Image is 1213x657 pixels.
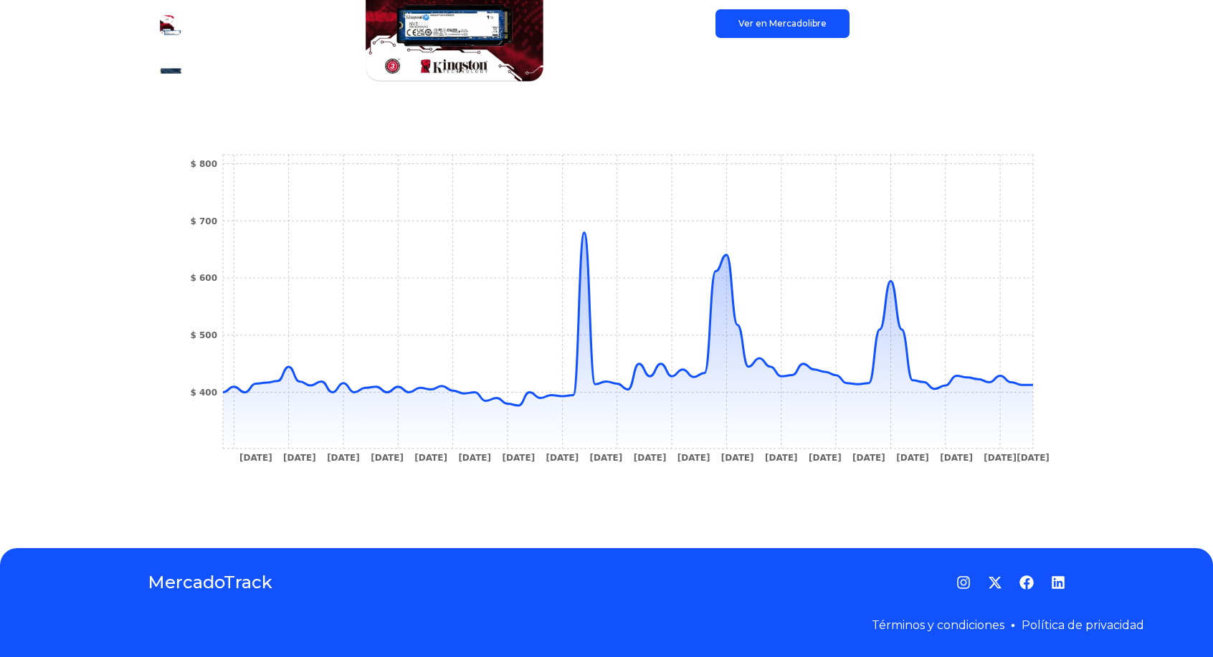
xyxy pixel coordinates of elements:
[190,216,217,226] tspan: $ 700
[809,453,842,463] tspan: [DATE]
[1022,618,1144,632] a: Política de privacidad
[371,453,404,463] tspan: [DATE]
[896,453,929,463] tspan: [DATE]
[159,14,182,37] img: Ssd M.2 Nvme 4.0 1tb Kingston Nv3 Formato 2280 Gen 4x4 Ultra Rápido Velocidade de Leitura 6000Mb/...
[239,453,272,463] tspan: [DATE]
[414,453,447,463] tspan: [DATE]
[159,59,182,82] img: Ssd M.2 Nvme 4.0 1tb Kingston Nv3 Formato 2280 Gen 4x4 Ultra Rápido Velocidade de Leitura 6000Mb/...
[190,159,217,169] tspan: $ 800
[988,575,1002,590] a: Twitter
[984,453,1017,463] tspan: [DATE]
[765,453,798,463] tspan: [DATE]
[590,453,623,463] tspan: [DATE]
[1017,453,1050,463] tspan: [DATE]
[502,453,535,463] tspan: [DATE]
[872,618,1004,632] a: Términos y condiciones
[327,453,360,463] tspan: [DATE]
[546,453,579,463] tspan: [DATE]
[458,453,491,463] tspan: [DATE]
[283,453,316,463] tspan: [DATE]
[1019,575,1034,590] a: Facebook
[852,453,885,463] tspan: [DATE]
[190,330,217,340] tspan: $ 500
[940,453,973,463] tspan: [DATE]
[715,9,850,38] a: Ver en Mercadolibre
[190,273,217,283] tspan: $ 600
[190,388,217,398] tspan: $ 400
[148,571,272,594] a: MercadoTrack
[956,575,971,590] a: Instagram
[721,453,754,463] tspan: [DATE]
[634,453,667,463] tspan: [DATE]
[1051,575,1065,590] a: LinkedIn
[677,453,710,463] tspan: [DATE]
